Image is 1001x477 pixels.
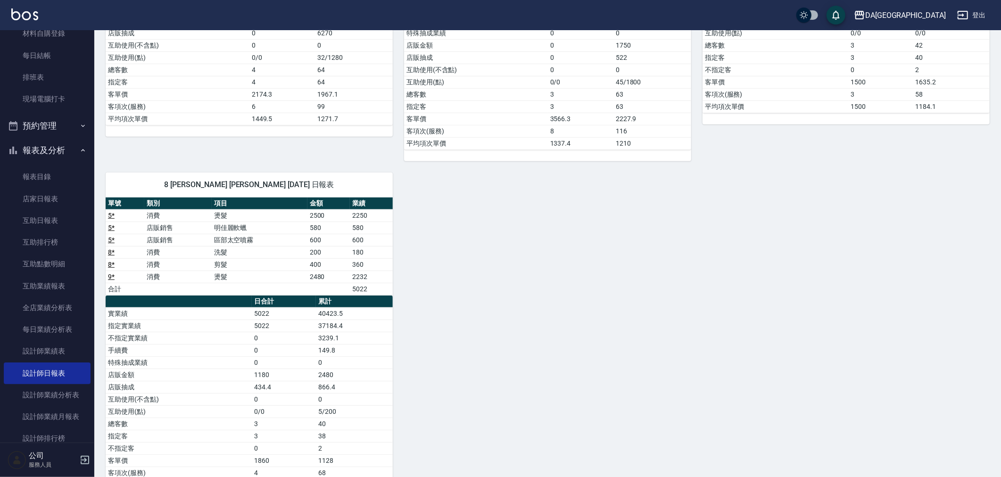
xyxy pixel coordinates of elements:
[316,344,393,356] td: 149.8
[144,246,212,258] td: 消費
[316,430,393,442] td: 38
[4,66,91,88] a: 排班表
[316,454,393,467] td: 1128
[865,9,946,21] div: DA[GEOGRAPHIC_DATA]
[613,125,691,137] td: 116
[316,418,393,430] td: 40
[404,137,548,149] td: 平均項次單價
[404,125,548,137] td: 客項次(服務)
[913,64,990,76] td: 2
[404,27,548,39] td: 特殊抽成業績
[4,166,91,188] a: 報表目錄
[849,39,913,51] td: 3
[106,356,252,369] td: 特殊抽成業績
[106,51,249,64] td: 互助使用(點)
[548,113,613,125] td: 3566.3
[106,64,249,76] td: 總客數
[315,76,393,88] td: 64
[404,88,548,100] td: 總客數
[4,45,91,66] a: 每日結帳
[4,114,91,138] button: 預約管理
[316,393,393,405] td: 0
[316,369,393,381] td: 2480
[4,210,91,231] a: 互助日報表
[106,454,252,467] td: 客單價
[4,384,91,406] a: 設計師業績分析表
[350,271,393,283] td: 2232
[4,406,91,428] a: 設計師業績月報表
[703,64,849,76] td: 不指定客
[212,234,307,246] td: 區部太空噴霧
[106,369,252,381] td: 店販金額
[252,332,316,344] td: 0
[106,197,393,296] table: a dense table
[252,442,316,454] td: 0
[106,27,249,39] td: 店販抽成
[252,454,316,467] td: 1860
[315,100,393,113] td: 99
[252,393,316,405] td: 0
[252,405,316,418] td: 0/0
[144,234,212,246] td: 店販銷售
[350,283,393,295] td: 5022
[315,88,393,100] td: 1967.1
[404,51,548,64] td: 店販抽成
[249,100,315,113] td: 6
[4,319,91,340] a: 每日業績分析表
[4,340,91,362] a: 設計師業績表
[404,76,548,88] td: 互助使用(點)
[316,405,393,418] td: 5/200
[849,51,913,64] td: 3
[316,320,393,332] td: 37184.4
[849,88,913,100] td: 3
[106,418,252,430] td: 總客數
[106,76,249,88] td: 指定客
[613,113,691,125] td: 2227.9
[4,428,91,449] a: 設計師排行榜
[350,234,393,246] td: 600
[212,197,307,210] th: 項目
[249,113,315,125] td: 1449.5
[252,356,316,369] td: 0
[29,461,77,469] p: 服務人員
[548,125,613,137] td: 8
[316,332,393,344] td: 3239.1
[307,234,350,246] td: 600
[613,76,691,88] td: 45/1800
[316,307,393,320] td: 40423.5
[249,64,315,76] td: 4
[106,283,144,295] td: 合計
[548,100,613,113] td: 3
[106,332,252,344] td: 不指定實業績
[4,88,91,110] a: 現場電腦打卡
[404,39,548,51] td: 店販金額
[849,100,913,113] td: 1500
[249,51,315,64] td: 0/0
[106,393,252,405] td: 互助使用(不含點)
[106,320,252,332] td: 指定實業績
[404,64,548,76] td: 互助使用(不含點)
[613,137,691,149] td: 1210
[350,258,393,271] td: 360
[4,23,91,44] a: 材料自購登錄
[4,231,91,253] a: 互助排行榜
[249,88,315,100] td: 2174.3
[913,88,990,100] td: 58
[106,430,252,442] td: 指定客
[613,64,691,76] td: 0
[106,405,252,418] td: 互助使用(點)
[117,180,381,189] span: 8 [PERSON_NAME] [PERSON_NAME] [DATE] 日報表
[548,39,613,51] td: 0
[315,64,393,76] td: 64
[315,113,393,125] td: 1271.7
[252,307,316,320] td: 5022
[316,442,393,454] td: 2
[703,88,849,100] td: 客項次(服務)
[249,39,315,51] td: 0
[249,27,315,39] td: 0
[613,51,691,64] td: 522
[548,51,613,64] td: 0
[703,100,849,113] td: 平均項次單價
[106,344,252,356] td: 手續費
[315,27,393,39] td: 6270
